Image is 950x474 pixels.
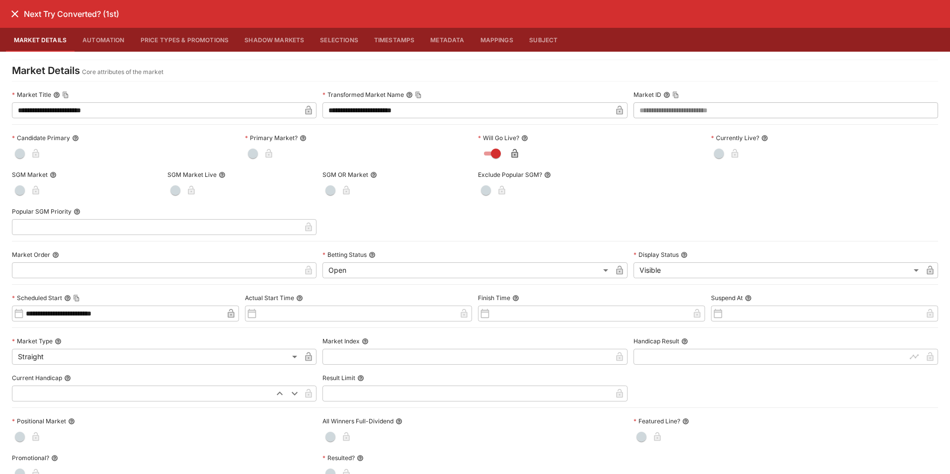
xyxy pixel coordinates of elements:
p: Betting Status [322,250,367,259]
p: Market Index [322,337,360,345]
p: Actual Start Time [245,294,294,302]
p: Primary Market? [245,134,298,142]
button: Subject [521,28,566,52]
button: Result Limit [357,375,364,382]
button: Copy To Clipboard [415,91,422,98]
p: SGM OR Market [322,170,368,179]
button: Popular SGM Priority [74,208,80,215]
p: Display Status [633,250,679,259]
p: Popular SGM Priority [12,207,72,216]
p: All Winners Full-Dividend [322,417,394,425]
p: Promotional? [12,454,49,462]
p: Result Limit [322,374,355,382]
p: Market Order [12,250,50,259]
p: Current Handicap [12,374,62,382]
button: Primary Market? [300,135,307,142]
button: Will Go Live? [521,135,528,142]
button: Exclude Popular SGM? [544,171,551,178]
button: Copy To Clipboard [672,91,679,98]
div: Open [322,262,611,278]
p: Will Go Live? [478,134,519,142]
h4: Market Details [12,64,80,77]
p: Scheduled Start [12,294,62,302]
p: Market ID [633,90,661,99]
button: Copy To Clipboard [73,295,80,302]
p: SGM Market [12,170,48,179]
button: Timestamps [366,28,423,52]
button: Market IDCopy To Clipboard [663,91,670,98]
p: Transformed Market Name [322,90,404,99]
button: Automation [75,28,133,52]
button: Scheduled StartCopy To Clipboard [64,295,71,302]
p: Suspend At [711,294,743,302]
button: Promotional? [51,455,58,462]
button: Display Status [681,251,688,258]
p: Resulted? [322,454,355,462]
button: SGM Market Live [219,171,226,178]
button: Positional Market [68,418,75,425]
button: Featured Line? [682,418,689,425]
button: Market Type [55,338,62,345]
button: Suspend At [745,295,752,302]
p: Market Type [12,337,53,345]
p: Currently Live? [711,134,759,142]
button: Metadata [422,28,472,52]
h6: Next Try Converted? (1st) [24,9,119,19]
button: Shadow Markets [237,28,312,52]
button: All Winners Full-Dividend [396,418,402,425]
button: Selections [312,28,366,52]
div: Straight [12,349,301,365]
p: Exclude Popular SGM? [478,170,542,179]
button: Current Handicap [64,375,71,382]
button: SGM OR Market [370,171,377,178]
button: Market Index [362,338,369,345]
button: Currently Live? [761,135,768,142]
button: Market TitleCopy To Clipboard [53,91,60,98]
p: SGM Market Live [167,170,217,179]
p: Handicap Result [633,337,679,345]
p: Core attributes of the market [82,67,163,77]
button: Resulted? [357,455,364,462]
button: Betting Status [369,251,376,258]
button: Market Details [6,28,75,52]
button: Transformed Market NameCopy To Clipboard [406,91,413,98]
button: Candidate Primary [72,135,79,142]
div: Visible [633,262,922,278]
p: Positional Market [12,417,66,425]
p: Market Title [12,90,51,99]
p: Finish Time [478,294,510,302]
button: close [6,5,24,23]
p: Candidate Primary [12,134,70,142]
button: Mappings [473,28,521,52]
button: Market Order [52,251,59,258]
button: Finish Time [512,295,519,302]
button: Copy To Clipboard [62,91,69,98]
p: Featured Line? [633,417,680,425]
button: Handicap Result [681,338,688,345]
button: SGM Market [50,171,57,178]
button: Actual Start Time [296,295,303,302]
button: Price Types & Promotions [133,28,237,52]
